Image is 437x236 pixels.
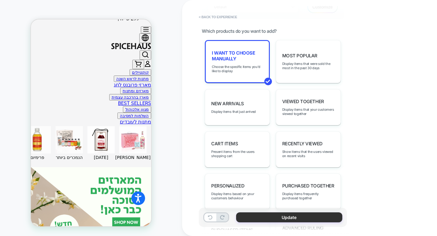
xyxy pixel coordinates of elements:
span: I want to choose manually [212,50,263,62]
a: BEST SELLERS [87,81,120,87]
span: Recently Viewed [282,141,323,147]
span: Present items from the users shopping cart [211,150,263,158]
span: Cart Items [211,141,238,147]
a: מארזי פרובנס לחג [83,62,120,68]
span: Most Popular [282,53,317,59]
button: השלמות למסיבה [86,93,120,99]
span: New Arrivals [211,101,244,106]
button: < Back to experience [196,12,240,22]
a: מארזים ומתנות [92,69,118,74]
span: Viewed Together [282,99,324,104]
span: Choose the specific items you'd like to display [212,65,263,73]
a: [PERSON_NAME] [88,107,116,134]
a: מתנות לעובדים [89,99,120,105]
button: מתנות לראש השנה [83,56,120,62]
button: מארז בהרכבה עצמית [78,75,120,81]
a: מארז בהרכבה עצמית [81,76,118,80]
button: Update [236,212,342,222]
span: Display items that were sold the most in the past 30 days [282,62,334,70]
span: Show items that the users viewed on recent visits [282,150,334,158]
a: הנמכרים ביותר [25,132,52,144]
a: הנמכרים ביותר [25,107,52,134]
a: מגוון אלכוהול [94,88,118,92]
a: מתנות לראש השנה [85,57,118,62]
button: Cart [101,40,113,50]
span: Which products do you want to add? [202,28,277,34]
span: Display items frequently purchased together [282,192,334,200]
span: Purchased Together [282,183,334,189]
span: Display items that just arrived [211,110,256,114]
a: [PERSON_NAME] [84,132,120,144]
span: Display items based on your customers behaviour [211,192,263,200]
button: Menu [110,7,120,14]
button: מארזים ומתנות [89,68,120,75]
a: השלמות למסיבה [89,94,118,99]
a: [DATE] [63,132,77,144]
a: [DATE] [56,107,84,134]
button: קוקטיילים [99,50,120,56]
span: personalized [211,183,244,189]
span: Display items that your customers viewed together [282,107,334,116]
a: קוקטיילים [101,51,118,55]
button: מגוון אלכוהול [92,87,120,93]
